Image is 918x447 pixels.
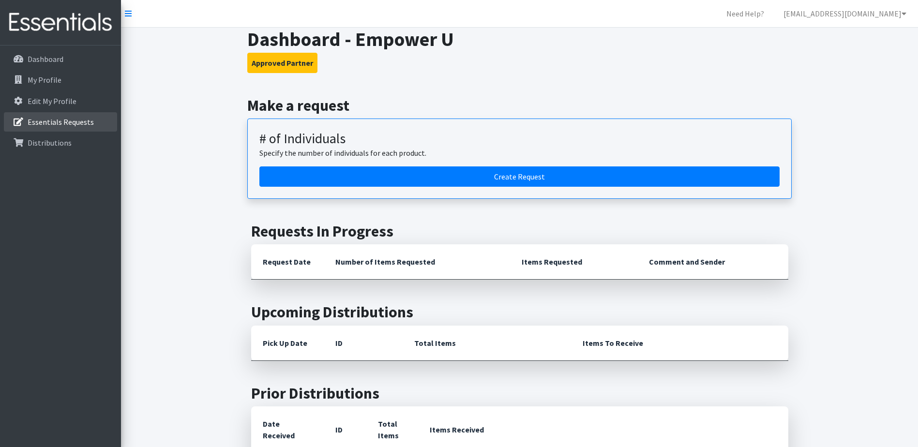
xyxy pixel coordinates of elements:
a: Edit My Profile [4,91,117,111]
p: Essentials Requests [28,117,94,127]
h2: Prior Distributions [251,384,788,402]
th: ID [324,326,403,361]
a: My Profile [4,70,117,89]
th: Items Requested [510,244,637,280]
a: Distributions [4,133,117,152]
h3: # of Individuals [259,131,780,147]
a: Need Help? [719,4,772,23]
th: Comment and Sender [637,244,788,280]
p: Specify the number of individuals for each product. [259,147,780,159]
p: Dashboard [28,54,63,64]
th: Request Date [251,244,324,280]
h2: Requests In Progress [251,222,788,240]
h1: Dashboard - Empower U [247,28,792,51]
th: Total Items [403,326,571,361]
p: My Profile [28,75,61,85]
p: Edit My Profile [28,96,76,106]
h2: Make a request [247,96,792,115]
a: Dashboard [4,49,117,69]
img: HumanEssentials [4,6,117,39]
a: Create a request by number of individuals [259,166,780,187]
a: [EMAIL_ADDRESS][DOMAIN_NAME] [776,4,914,23]
th: Items To Receive [571,326,788,361]
button: Approved Partner [247,53,317,73]
a: Essentials Requests [4,112,117,132]
h2: Upcoming Distributions [251,303,788,321]
th: Number of Items Requested [324,244,511,280]
th: Pick Up Date [251,326,324,361]
p: Distributions [28,138,72,148]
